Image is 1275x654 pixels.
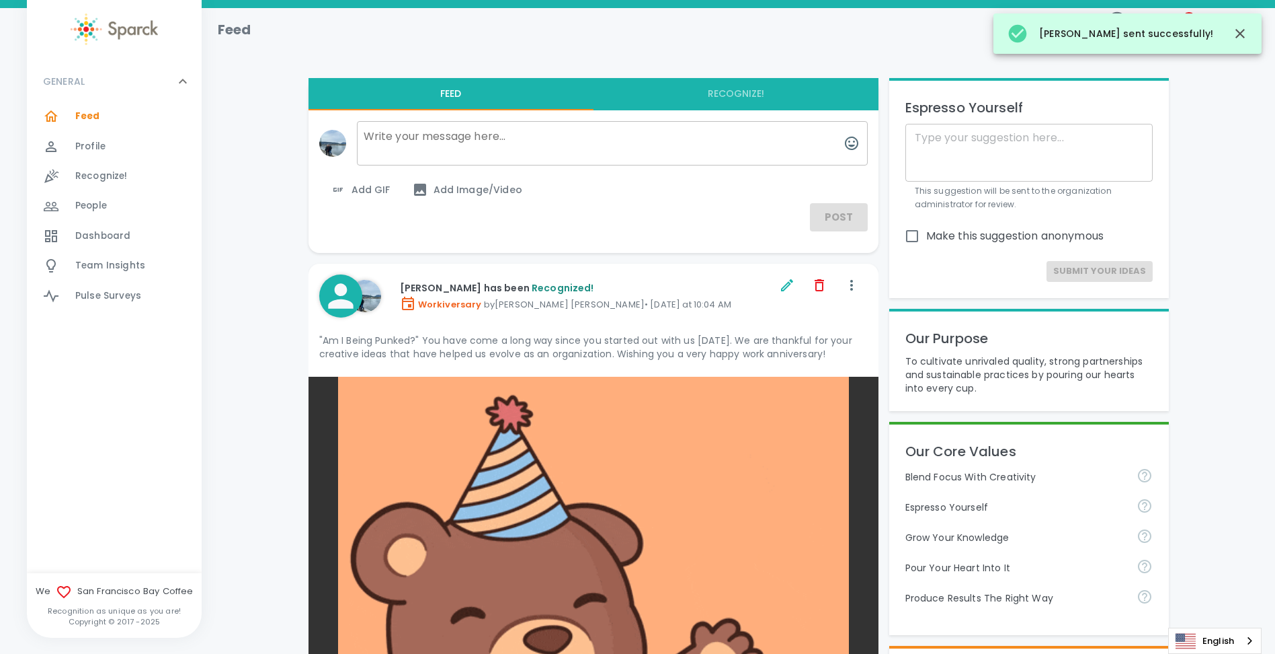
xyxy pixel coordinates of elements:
[27,606,202,616] p: Recognition as unique as you are!
[27,616,202,627] p: Copyright © 2017 - 2025
[75,199,107,213] span: People
[27,102,202,316] div: GENERAL
[349,280,381,312] img: Picture of Anna Belle Heredia
[75,229,130,243] span: Dashboard
[319,130,346,157] img: Picture of Anna Belle
[1169,628,1261,653] a: English
[43,75,85,88] p: GENERAL
[75,170,128,183] span: Recognize!
[27,221,202,251] a: Dashboard
[412,182,522,198] span: Add Image/Video
[27,584,202,600] span: We San Francisco Bay Coffee
[926,228,1104,244] span: Make this suggestion anonymous
[1137,468,1153,484] svg: Achieve goals today and innovate for tomorrow
[27,61,202,102] div: GENERAL
[400,298,482,311] span: Workiversary
[1007,17,1213,50] div: [PERSON_NAME] sent successfully!
[532,281,594,295] span: Recognized!
[1137,589,1153,605] svg: Find success working together and doing the right thing
[905,328,1153,349] p: Our Purpose
[27,13,202,45] a: Sparck logo
[75,289,141,303] span: Pulse Surveys
[330,182,390,198] span: Add GIF
[915,184,1143,211] p: This suggestion will be sent to the organization administrator for review.
[309,78,593,110] button: Feed
[1137,558,1153,575] svg: Come to work to make a difference in your own way
[1082,6,1151,54] button: Language:en
[905,591,1126,605] p: Produce Results The Right Way
[400,295,776,312] p: by [PERSON_NAME] [PERSON_NAME] • [DATE] at 10:04 AM
[1168,628,1262,654] aside: Language selected: English
[27,102,202,131] a: Feed
[905,97,1153,118] p: Espresso Yourself
[27,161,202,191] a: Recognize!
[905,441,1153,462] p: Our Core Values
[593,78,878,110] button: Recognize!
[75,110,100,123] span: Feed
[905,355,1153,395] p: To cultivate unrivaled quality, strong partnerships and sustainable practices by pouring our hear...
[218,19,251,40] h1: Feed
[27,281,202,311] a: Pulse Surveys
[71,13,158,45] img: Sparck logo
[309,78,878,110] div: interaction tabs
[75,259,145,272] span: Team Insights
[75,140,106,153] span: Profile
[400,281,776,295] p: [PERSON_NAME] has been
[1168,628,1262,654] div: Language
[905,561,1126,575] p: Pour Your Heart Into It
[1137,528,1153,544] svg: Follow your curiosity and learn together
[319,334,868,361] p: "Am I Being Punked?" You have come a long way since you started out with us [DATE]. We are thankf...
[27,132,202,161] a: Profile
[27,251,202,281] a: Team Insights
[905,470,1126,484] p: Blend Focus With Creativity
[905,531,1126,544] p: Grow Your Knowledge
[905,501,1126,514] p: Espresso Yourself
[1137,498,1153,514] svg: Share your voice and your ideas
[27,191,202,221] a: People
